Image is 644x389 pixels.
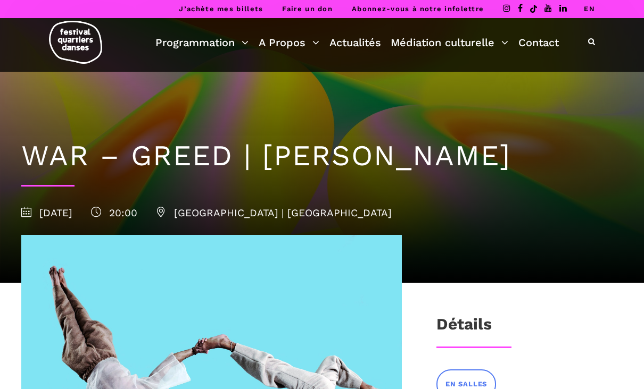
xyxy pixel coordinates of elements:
a: Contact [518,33,559,52]
span: [DATE] [21,207,72,219]
a: EN [584,5,595,13]
h3: Détails [436,315,492,341]
span: [GEOGRAPHIC_DATA] | [GEOGRAPHIC_DATA] [156,207,392,219]
img: logo-fqd-med [49,21,102,64]
h1: WAR – GREED | [PERSON_NAME] [21,139,623,173]
a: Actualités [329,33,381,52]
a: A Propos [259,33,319,52]
a: Faire un don [282,5,333,13]
a: Médiation culturelle [391,33,508,52]
a: Programmation [155,33,249,52]
span: 20:00 [91,207,137,219]
a: J’achète mes billets [179,5,263,13]
a: Abonnez-vous à notre infolettre [352,5,484,13]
